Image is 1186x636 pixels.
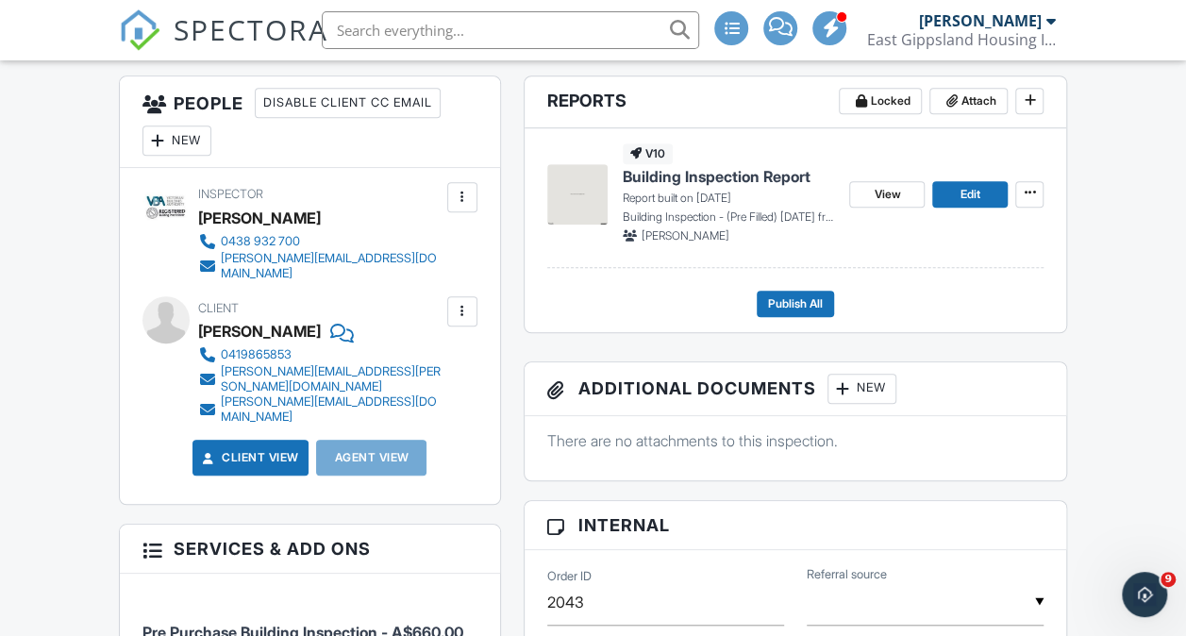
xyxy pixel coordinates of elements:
[547,430,1044,451] p: There are no attachments to this inspection.
[198,364,443,394] a: [PERSON_NAME][EMAIL_ADDRESS][PERSON_NAME][DOMAIN_NAME]
[174,9,328,49] span: SPECTORA
[198,394,443,425] a: [PERSON_NAME][EMAIL_ADDRESS][DOMAIN_NAME]
[547,568,592,585] label: Order ID
[221,394,443,425] div: [PERSON_NAME][EMAIL_ADDRESS][DOMAIN_NAME]
[198,345,443,364] a: 0419865853
[198,301,239,315] span: Client
[198,251,443,281] a: [PERSON_NAME][EMAIL_ADDRESS][DOMAIN_NAME]
[827,374,896,404] div: New
[119,25,328,65] a: SPECTORA
[255,88,441,118] div: Disable Client CC Email
[807,566,887,583] label: Referral source
[866,30,1055,49] div: East Gippsland Housing Inspections
[1122,572,1167,617] iframe: Intercom live chat
[198,232,443,251] a: 0438 932 700
[918,11,1041,30] div: [PERSON_NAME]
[198,187,263,201] span: Inspector
[525,362,1067,416] h3: Additional Documents
[221,234,300,249] div: 0438 932 700
[120,525,500,574] h3: Services & Add ons
[198,204,321,232] div: [PERSON_NAME]
[199,448,299,467] a: Client View
[120,76,500,168] h3: People
[221,364,443,394] div: [PERSON_NAME][EMAIL_ADDRESS][PERSON_NAME][DOMAIN_NAME]
[322,11,699,49] input: Search everything...
[119,9,160,51] img: The Best Home Inspection Software - Spectora
[221,347,292,362] div: 0419865853
[1161,572,1176,587] span: 9
[221,251,443,281] div: [PERSON_NAME][EMAIL_ADDRESS][DOMAIN_NAME]
[142,126,211,156] div: New
[525,501,1067,550] h3: Internal
[198,317,321,345] div: [PERSON_NAME]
